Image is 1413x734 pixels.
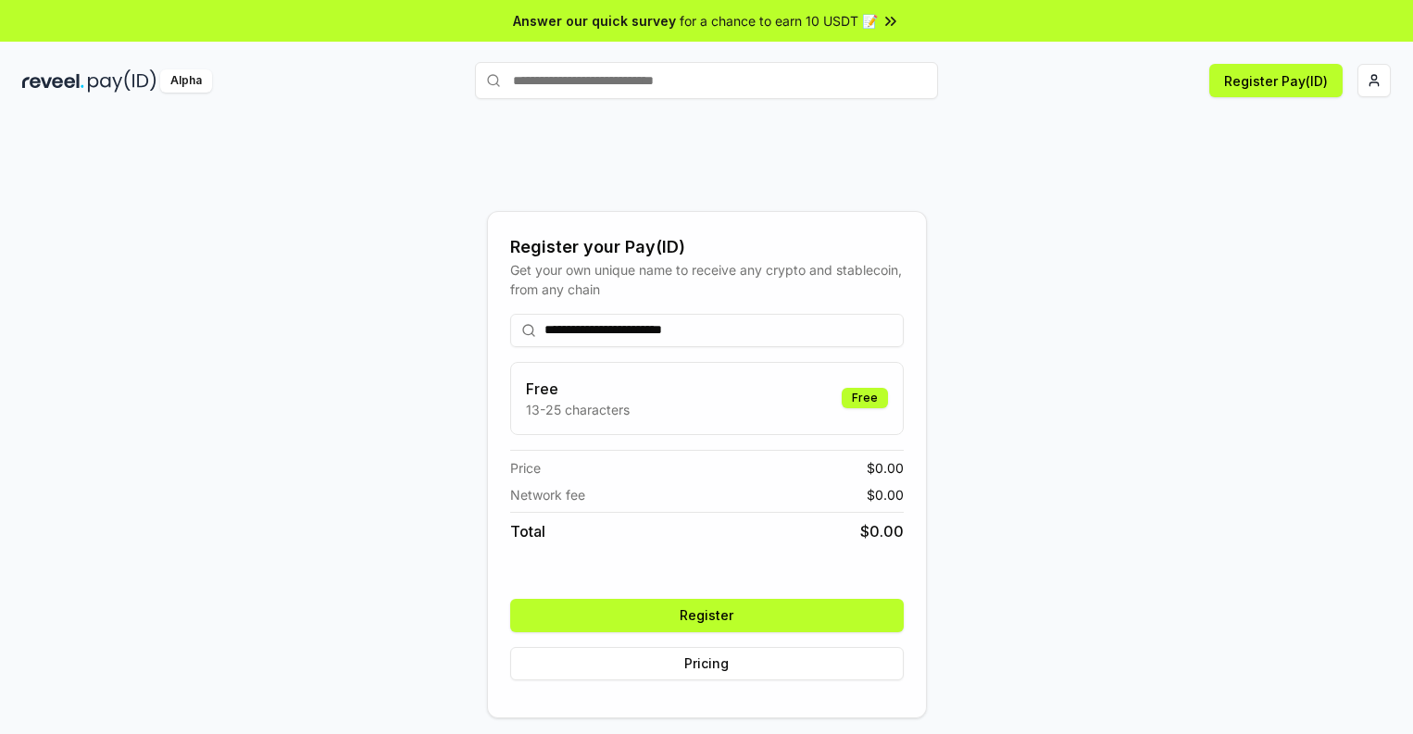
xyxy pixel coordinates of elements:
[22,69,84,93] img: reveel_dark
[160,69,212,93] div: Alpha
[510,520,545,542] span: Total
[1209,64,1343,97] button: Register Pay(ID)
[513,11,676,31] span: Answer our quick survey
[526,400,630,419] p: 13-25 characters
[88,69,156,93] img: pay_id
[680,11,878,31] span: for a chance to earn 10 USDT 📝
[510,458,541,478] span: Price
[867,458,904,478] span: $ 0.00
[510,234,904,260] div: Register your Pay(ID)
[860,520,904,542] span: $ 0.00
[510,260,904,299] div: Get your own unique name to receive any crypto and stablecoin, from any chain
[867,485,904,504] span: $ 0.00
[510,647,904,680] button: Pricing
[842,388,888,408] div: Free
[526,378,630,400] h3: Free
[510,599,904,632] button: Register
[510,485,585,504] span: Network fee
